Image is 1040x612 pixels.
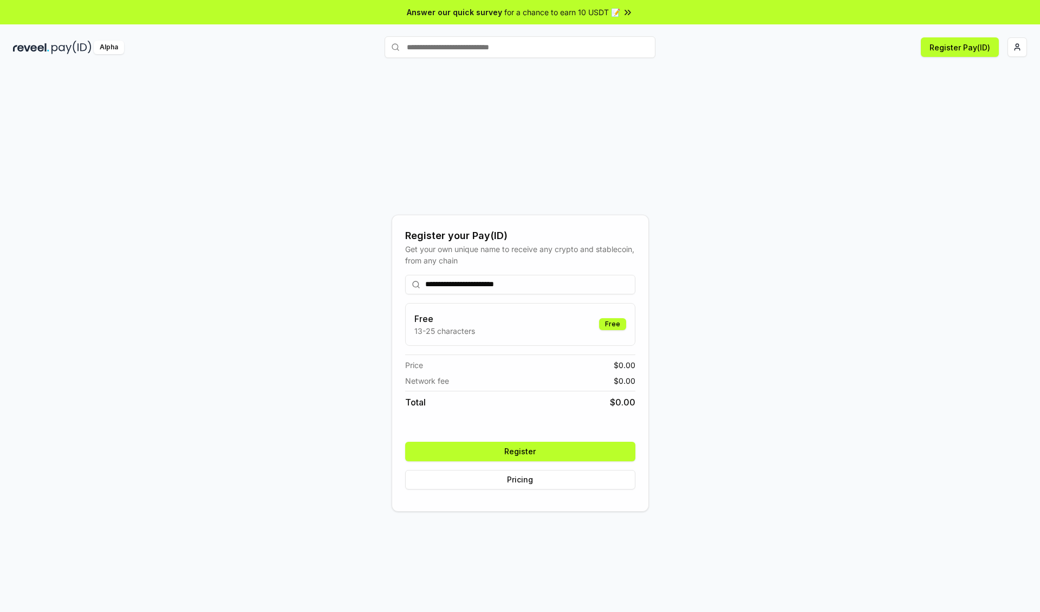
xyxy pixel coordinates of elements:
[94,41,124,54] div: Alpha
[405,470,635,489] button: Pricing
[599,318,626,330] div: Free
[614,375,635,386] span: $ 0.00
[414,325,475,337] p: 13-25 characters
[407,7,502,18] span: Answer our quick survey
[405,442,635,461] button: Register
[921,37,999,57] button: Register Pay(ID)
[405,243,635,266] div: Get your own unique name to receive any crypto and stablecoin, from any chain
[405,359,423,371] span: Price
[414,312,475,325] h3: Free
[405,228,635,243] div: Register your Pay(ID)
[405,396,426,409] span: Total
[405,375,449,386] span: Network fee
[51,41,92,54] img: pay_id
[614,359,635,371] span: $ 0.00
[610,396,635,409] span: $ 0.00
[504,7,620,18] span: for a chance to earn 10 USDT 📝
[13,41,49,54] img: reveel_dark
